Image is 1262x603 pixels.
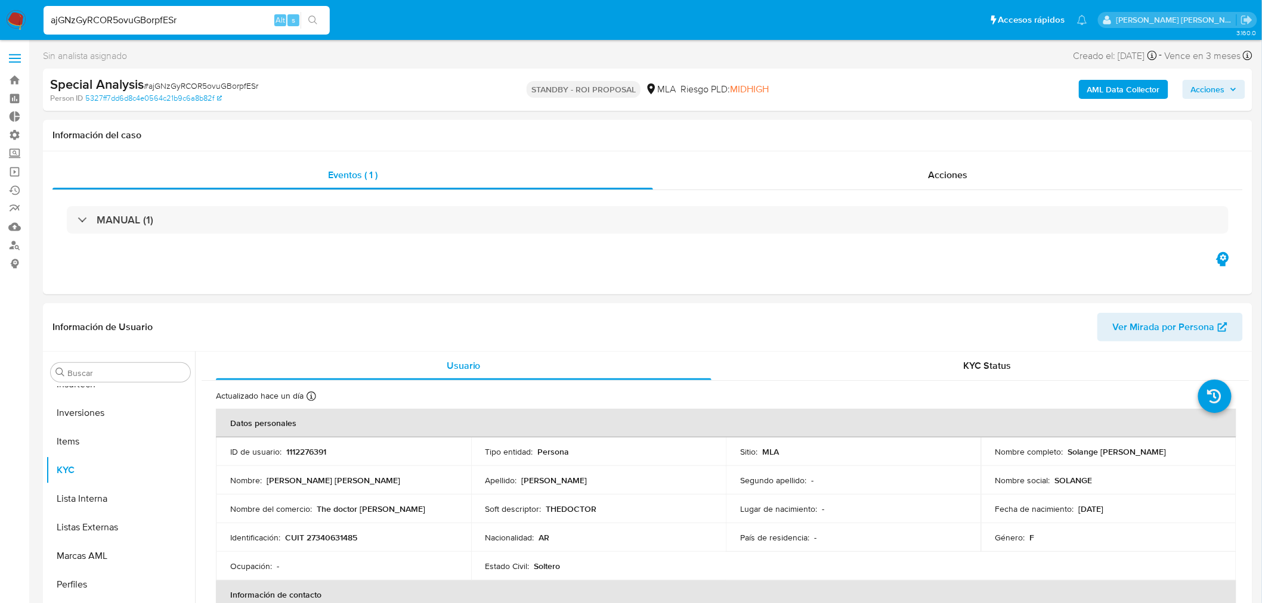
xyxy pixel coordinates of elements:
input: Buscar usuario o caso... [44,13,330,28]
button: Ver Mirada por Persona [1097,313,1243,341]
span: Acciones [928,168,967,182]
b: Special Analysis [50,74,144,94]
span: Vence en 3 meses [1165,49,1241,63]
button: Listas Externas [46,513,195,542]
span: s [292,14,295,26]
button: KYC [46,456,195,484]
p: Género : [995,532,1025,543]
p: Estado Civil : [485,561,530,571]
p: ID de usuario : [230,446,282,457]
button: Buscar [55,368,65,377]
p: THEDOCTOR [546,503,597,514]
p: Fecha de nacimiento : [995,503,1074,514]
b: AML Data Collector [1087,80,1160,99]
span: Acciones [1191,80,1225,99]
th: Datos personales [216,409,1236,437]
p: AR [539,532,550,543]
p: Nacionalidad : [485,532,534,543]
p: Tipo entidad : [485,446,533,457]
p: Lugar de nacimiento : [740,503,817,514]
p: [PERSON_NAME] [522,475,587,486]
p: MLA [762,446,779,457]
p: Ocupación : [230,561,272,571]
span: Alt [276,14,285,26]
p: - [277,561,279,571]
p: - [822,503,824,514]
span: Riesgo PLD: [681,83,769,96]
p: Actualizado hace un día [216,390,304,402]
p: Segundo apellido : [740,475,806,486]
button: Perfiles [46,570,195,599]
b: Person ID [50,93,83,104]
p: - [814,532,816,543]
p: Nombre : [230,475,262,486]
div: MLA [645,83,676,96]
button: Items [46,427,195,456]
h1: Información del caso [52,129,1243,141]
span: # ajGNzGyRCOR5ovuGBorpfESr [144,80,258,92]
p: STANDBY - ROI PROPOSAL [527,81,641,98]
p: [DATE] [1079,503,1104,514]
p: CUIT 27340631485 [285,532,357,543]
p: 1112276391 [286,446,326,457]
p: Identificación : [230,532,280,543]
h3: MANUAL (1) [97,213,153,226]
p: Nombre del comercio : [230,503,312,514]
p: The doctor [PERSON_NAME] [317,503,425,514]
span: Ver Mirada por Persona [1113,313,1215,341]
a: Salir [1241,14,1253,26]
p: - [811,475,814,486]
input: Buscar [67,368,185,378]
span: MIDHIGH [730,82,769,96]
button: Inversiones [46,399,195,427]
p: [PERSON_NAME] [PERSON_NAME] [267,475,400,486]
span: Accesos rápidos [998,14,1065,26]
p: Persona [538,446,570,457]
span: Eventos ( 1 ) [328,168,378,182]
p: País de residencia : [740,532,809,543]
h1: Información de Usuario [52,321,153,333]
p: Soft descriptor : [485,503,542,514]
button: search-icon [301,12,325,29]
p: carlos.obholz@mercadolibre.com [1116,14,1237,26]
button: AML Data Collector [1079,80,1168,99]
div: MANUAL (1) [67,206,1229,234]
div: Creado el: [DATE] [1074,48,1157,64]
span: - [1159,48,1162,64]
p: Sitio : [740,446,757,457]
button: Lista Interna [46,484,195,513]
p: F [1030,532,1035,543]
span: KYC Status [964,359,1012,372]
span: Usuario [447,359,481,372]
p: Apellido : [485,475,517,486]
span: Sin analista asignado [43,49,127,63]
p: Nombre completo : [995,446,1063,457]
p: Soltero [534,561,561,571]
a: Notificaciones [1077,15,1087,25]
button: Marcas AML [46,542,195,570]
button: Acciones [1183,80,1245,99]
p: Solange [PERSON_NAME] [1068,446,1167,457]
a: 5327ff7dd6d8c4e0564c21b9c6a8b82f [85,93,222,104]
p: SOLANGE [1055,475,1093,486]
p: Nombre social : [995,475,1050,486]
